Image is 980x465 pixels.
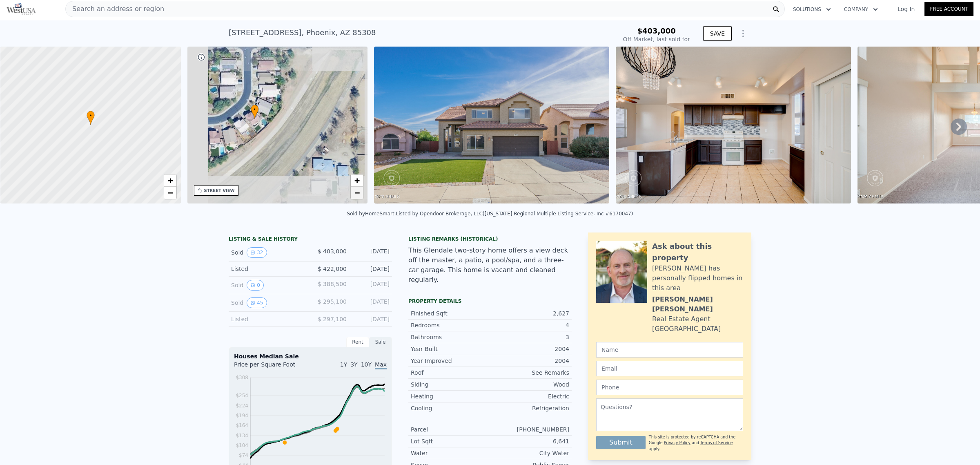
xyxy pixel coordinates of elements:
div: Bedrooms [411,321,490,329]
div: [DATE] [353,265,390,273]
div: Real Estate Agent [652,314,710,324]
input: Email [596,361,743,376]
div: Roof [411,369,490,377]
div: Rent [346,337,369,347]
div: Heating [411,392,490,400]
a: Free Account [924,2,973,16]
div: Sold [231,280,304,291]
span: Search an address or region [66,4,164,14]
div: Wood [490,380,569,389]
span: + [354,175,360,186]
div: Sold by HomeSmart . [347,211,396,217]
span: − [354,188,360,198]
input: Name [596,342,743,358]
tspan: $134 [236,433,248,438]
tspan: $164 [236,423,248,428]
button: Show Options [735,25,751,42]
img: Sale: 10240947 Parcel: 10690907 [616,47,851,203]
div: 3 [490,333,569,341]
button: Company [837,2,884,17]
div: 4 [490,321,569,329]
tspan: $308 [236,375,248,380]
div: See Remarks [490,369,569,377]
button: Submit [596,436,646,449]
tspan: $194 [236,413,248,418]
a: Log In [888,5,924,13]
span: $ 422,000 [318,266,347,272]
div: • [250,105,258,119]
div: Price per Square Foot [234,360,310,373]
span: $ 403,000 [318,248,347,255]
button: Solutions [786,2,837,17]
button: View historical data [247,247,267,258]
div: 6,641 [490,437,569,445]
button: SAVE [703,26,732,41]
div: Finished Sqft [411,309,490,317]
div: Listing Remarks (Historical) [408,236,572,242]
tspan: $104 [236,443,248,448]
div: Listed by Opendoor Brokerage, LLC ([US_STATE] Regional Multiple Listing Service, Inc #6170047) [396,211,633,217]
div: [DATE] [353,297,390,308]
a: Zoom out [164,187,176,199]
a: Zoom out [351,187,363,199]
div: Year Improved [411,357,490,365]
div: Sold [231,297,304,308]
div: Siding [411,380,490,389]
div: Lot Sqft [411,437,490,445]
span: − [167,188,173,198]
div: Sold [231,247,304,258]
div: Parcel [411,425,490,434]
span: 10Y [361,361,372,368]
div: Listed [231,315,304,323]
a: Privacy Policy [664,440,690,445]
span: $ 295,100 [318,298,347,305]
div: [PERSON_NAME] has personally flipped homes in this area [652,264,743,293]
div: Listed [231,265,304,273]
button: View historical data [247,280,264,291]
span: $ 388,500 [318,281,347,287]
a: Zoom in [351,174,363,187]
div: [PERSON_NAME] [PERSON_NAME] [652,295,743,314]
div: This Glendale two-story home offers a view deck off the master, a patio, a pool/spa, and a three-... [408,246,572,285]
div: [PHONE_NUMBER] [490,425,569,434]
div: LISTING & SALE HISTORY [229,236,392,244]
span: • [250,105,258,113]
tspan: $254 [236,393,248,398]
div: Bathrooms [411,333,490,341]
span: $403,000 [637,27,676,35]
div: Electric [490,392,569,400]
button: View historical data [247,297,267,308]
img: Sale: 10240947 Parcel: 10690907 [374,47,609,203]
div: STREET VIEW [204,188,235,194]
div: 2,627 [490,309,569,317]
div: Year Built [411,345,490,353]
span: • [87,112,95,119]
span: + [167,175,173,186]
a: Terms of Service [700,440,733,445]
div: 2004 [490,357,569,365]
div: [DATE] [353,247,390,258]
a: Zoom in [164,174,176,187]
div: Houses Median Sale [234,352,387,360]
div: Ask about this property [652,241,743,264]
div: [DATE] [353,315,390,323]
div: Off Market, last sold for [623,35,690,43]
span: Max [375,361,387,369]
div: This site is protected by reCAPTCHA and the Google and apply. [649,434,743,452]
span: $ 297,100 [318,316,347,322]
img: Pellego [7,3,36,15]
input: Phone [596,380,743,395]
tspan: $224 [236,403,248,409]
div: Water [411,449,490,457]
div: • [87,111,95,125]
div: [DATE] [353,280,390,291]
tspan: $74 [239,452,248,458]
div: [STREET_ADDRESS] , Phoenix , AZ 85308 [229,27,376,38]
span: 3Y [350,361,357,368]
div: Refrigeration [490,404,569,412]
span: 1Y [340,361,347,368]
div: 2004 [490,345,569,353]
div: City Water [490,449,569,457]
div: Sale [369,337,392,347]
div: Cooling [411,404,490,412]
